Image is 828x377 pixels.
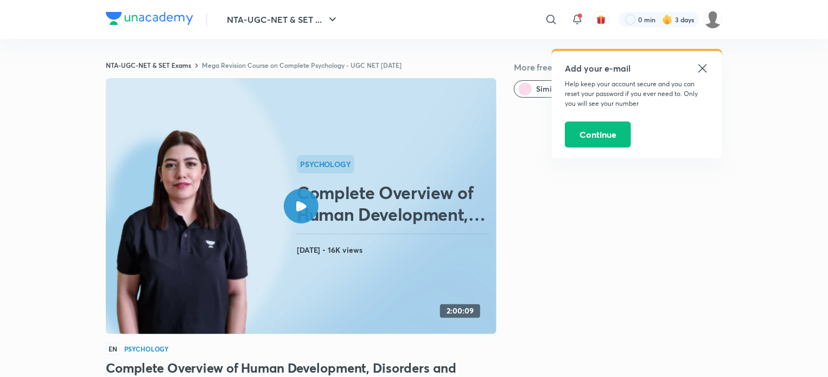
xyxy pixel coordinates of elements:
[220,9,346,30] button: NTA-UGC-NET & SET ...
[514,80,598,98] button: Similar classes
[565,122,631,148] button: Continue
[536,84,589,94] span: Similar classes
[596,15,606,24] img: avatar
[565,79,709,108] p: Help keep your account secure and you can reset your password if you ever need to. Only you will ...
[124,346,169,352] h4: Psychology
[202,61,402,69] a: Mega Revision Course on Complete Psychology - UGC NET [DATE]
[514,61,722,74] h5: More free classes
[106,343,120,355] span: EN
[106,61,191,69] a: NTA-UGC-NET & SET Exams
[297,243,492,257] h4: [DATE] • 16K views
[106,12,193,25] img: Company Logo
[565,62,709,75] h5: Add your e-mail
[297,182,492,225] h2: Complete Overview of Human Development, Disorders and Interventions & Doubt Clearing Session
[106,12,193,28] a: Company Logo
[662,14,673,25] img: streak
[593,11,610,28] button: avatar
[447,306,474,316] h4: 2:00:09
[704,10,722,29] img: Kumarica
